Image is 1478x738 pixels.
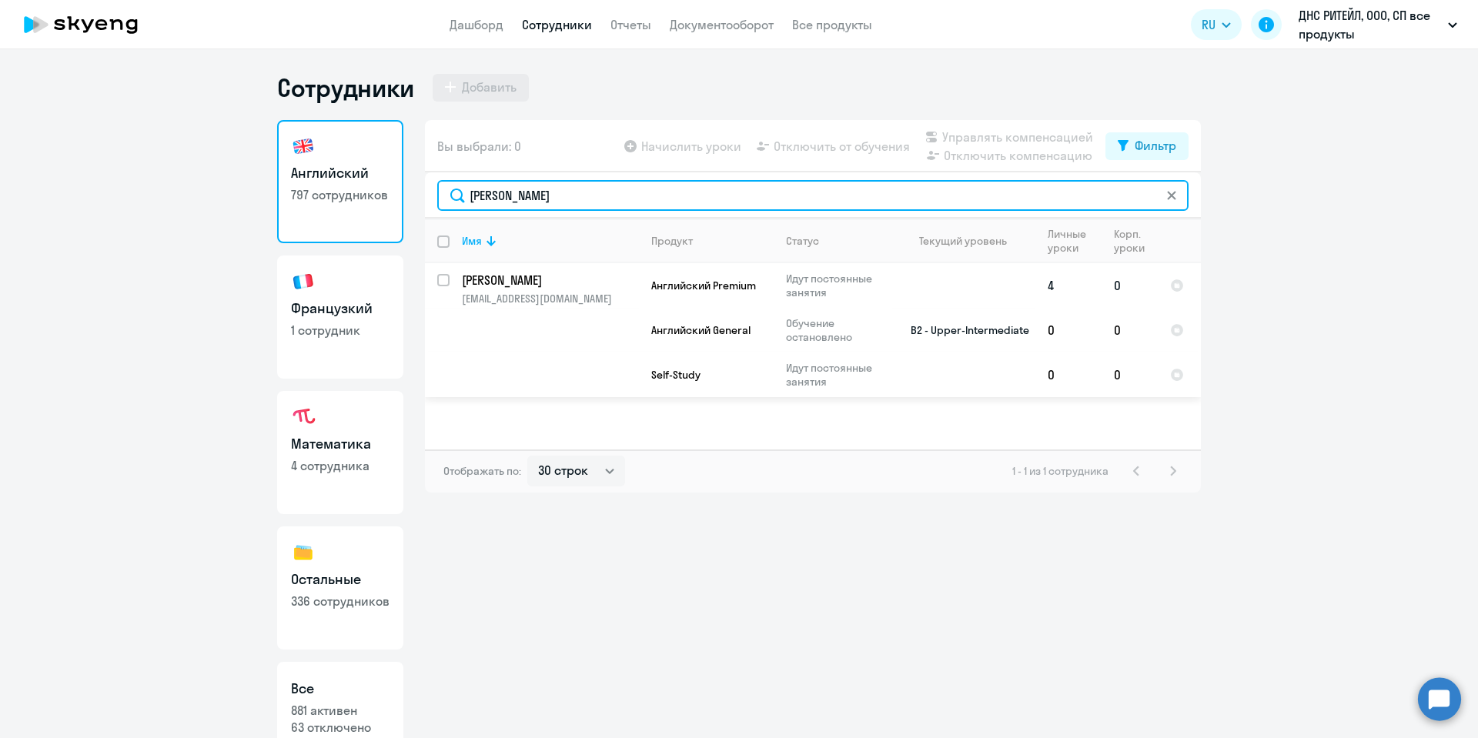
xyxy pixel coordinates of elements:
div: Имя [462,234,482,248]
td: 4 [1035,263,1102,308]
h3: Все [291,679,390,699]
td: 0 [1102,263,1158,308]
a: Сотрудники [522,17,592,32]
img: english [291,134,316,159]
button: ДНС РИТЕЙЛ, ООО, СП все продукты [1291,6,1465,43]
button: Фильтр [1105,132,1189,160]
p: 1 сотрудник [291,322,390,339]
td: B2 - Upper-Intermediate [892,263,1035,397]
p: Обучение остановлено [786,316,891,344]
img: french [291,269,316,294]
p: 797 сотрудников [291,186,390,203]
span: Английский Premium [651,279,756,292]
h3: Французкий [291,299,390,319]
p: 881 активен [291,702,390,719]
div: Добавить [462,78,517,96]
p: [EMAIL_ADDRESS][DOMAIN_NAME] [462,292,638,306]
div: Имя [462,234,638,248]
span: RU [1202,15,1216,34]
h1: Сотрудники [277,72,414,103]
button: RU [1191,9,1242,40]
h3: Английский [291,163,390,183]
p: 336 сотрудников [291,593,390,609]
a: Английский797 сотрудников [277,120,403,243]
span: Self-Study [651,368,701,382]
span: Отображать по: [443,464,521,478]
a: Остальные336 сотрудников [277,526,403,650]
td: 0 [1102,308,1158,352]
div: Фильтр [1135,136,1176,155]
td: 0 [1035,308,1102,352]
td: 0 [1035,352,1102,397]
td: 0 [1102,352,1158,397]
a: Математика4 сотрудника [277,391,403,514]
div: Текущий уровень [919,234,1007,248]
div: Корп. уроки [1114,227,1157,255]
input: Поиск по имени, email, продукту или статусу [437,180,1189,211]
p: 63 отключено [291,719,390,736]
a: Дашборд [450,17,503,32]
p: Идут постоянные занятия [786,272,891,299]
h3: Математика [291,434,390,454]
p: 4 сотрудника [291,457,390,474]
span: Английский General [651,323,751,337]
span: Вы выбрали: 0 [437,137,521,155]
p: [PERSON_NAME] [462,272,636,289]
div: Статус [786,234,819,248]
div: Текущий уровень [905,234,1035,248]
div: Продукт [651,234,693,248]
a: Французкий1 сотрудник [277,255,403,379]
a: Отчеты [610,17,651,32]
div: Личные уроки [1048,227,1101,255]
h3: Остальные [291,569,390,589]
a: Все продукты [792,17,872,32]
img: math [291,405,316,429]
span: 1 - 1 из 1 сотрудника [1012,464,1108,478]
button: Добавить [433,74,529,102]
img: others [291,540,316,565]
a: Документооборот [670,17,774,32]
p: ДНС РИТЕЙЛ, ООО, СП все продукты [1299,6,1442,43]
a: [PERSON_NAME] [462,272,638,289]
p: Идут постоянные занятия [786,361,891,389]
